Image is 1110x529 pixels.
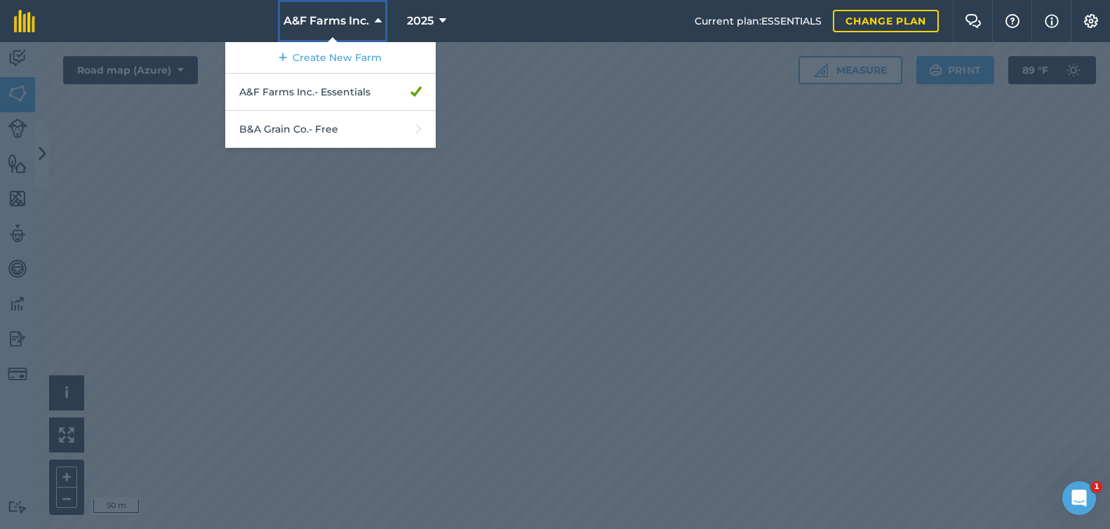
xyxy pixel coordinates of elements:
[1091,481,1102,493] span: 1
[1062,481,1096,515] iframe: Intercom live chat
[965,14,982,28] img: Two speech bubbles overlapping with the left bubble in the forefront
[1045,13,1059,29] img: svg+xml;base64,PHN2ZyB4bWxucz0iaHR0cDovL3d3dy53My5vcmcvMjAwMC9zdmciIHdpZHRoPSIxNyIgaGVpZ2h0PSIxNy...
[225,74,436,111] a: A&F Farms Inc.- Essentials
[695,13,822,29] span: Current plan : ESSENTIALS
[1004,14,1021,28] img: A question mark icon
[14,10,35,32] img: fieldmargin Logo
[1083,14,1099,28] img: A cog icon
[833,10,939,32] a: Change plan
[283,13,369,29] span: A&F Farms Inc.
[407,13,434,29] span: 2025
[225,111,436,148] a: B&A Grain Co.- Free
[225,42,436,74] a: Create New Farm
